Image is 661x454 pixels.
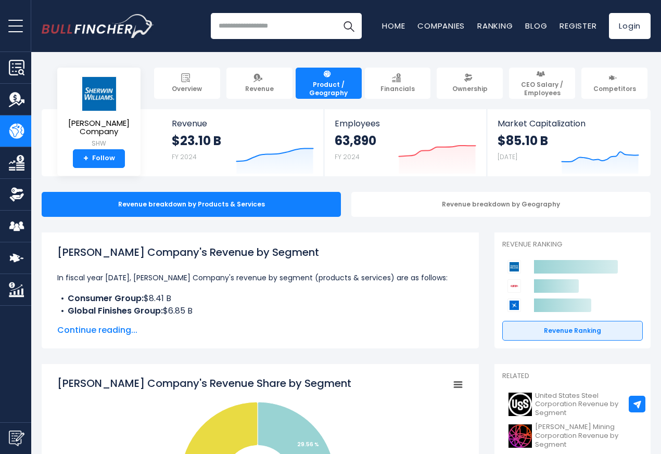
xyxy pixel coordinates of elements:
tspan: [PERSON_NAME] Company's Revenue Share by Segment [57,376,351,391]
a: Employees 63,890 FY 2024 [324,109,486,176]
a: Revenue $23.10 B FY 2024 [161,109,324,176]
span: Revenue [172,119,314,128]
a: Home [382,20,405,31]
a: Market Capitalization $85.10 B [DATE] [487,109,650,176]
span: [PERSON_NAME] Company [66,119,132,136]
a: Ownership [437,68,503,99]
img: DuPont de Nemours competitors logo [507,279,521,293]
b: Global Finishes Group: [68,305,163,317]
span: [PERSON_NAME] Mining Corporation Revenue by Segment [535,423,637,449]
a: Overview [154,68,220,99]
a: CEO Salary / Employees [509,68,575,99]
li: $8.41 B [57,292,463,305]
strong: $85.10 B [498,133,548,149]
button: Search [336,13,362,39]
small: SHW [66,139,132,148]
a: Financials [365,68,431,99]
span: Product / Geography [300,81,357,97]
small: [DATE] [498,152,517,161]
a: [PERSON_NAME] Company SHW [65,76,133,149]
a: Login [609,13,651,39]
img: X logo [509,393,532,416]
img: Ownership [9,187,24,202]
a: Revenue [226,68,293,99]
span: Revenue [245,85,274,93]
strong: + [83,154,88,163]
a: Product / Geography [296,68,362,99]
span: Continue reading... [57,324,463,336]
img: B logo [509,424,532,448]
small: FY 2024 [335,152,360,161]
li: $6.85 B [57,305,463,317]
span: Overview [172,85,202,93]
img: Sherwin-Williams Company competitors logo [507,260,521,274]
span: United States Steel Corporation Revenue by Segment [535,392,637,418]
p: In fiscal year [DATE], [PERSON_NAME] Company's revenue by segment (products & services) are as fo... [57,271,463,284]
a: [PERSON_NAME] Mining Corporation Revenue by Segment [502,420,643,452]
p: Related [502,372,643,381]
span: Market Capitalization [498,119,639,128]
strong: 63,890 [335,133,376,149]
span: Competitors [593,85,636,93]
tspan: 29.56 % [297,440,319,448]
small: FY 2024 [172,152,197,161]
span: Financials [380,85,415,93]
a: +Follow [73,149,125,168]
strong: $23.10 B [172,133,221,149]
img: Ecolab competitors logo [507,299,521,312]
h1: [PERSON_NAME] Company's Revenue by Segment [57,244,463,260]
span: Ownership [452,85,488,93]
span: Employees [335,119,476,128]
img: Bullfincher logo [42,14,154,38]
a: Ranking [477,20,513,31]
div: Revenue breakdown by Products & Services [42,192,341,217]
a: Blog [525,20,547,31]
a: Companies [417,20,465,31]
a: Competitors [581,68,647,99]
b: Consumer Group: [68,292,144,304]
div: Revenue breakdown by Geography [351,192,651,217]
a: Revenue Ranking [502,321,643,341]
span: CEO Salary / Employees [514,81,570,97]
a: United States Steel Corporation Revenue by Segment [502,389,643,421]
p: Revenue Ranking [502,240,643,249]
a: Go to homepage [42,14,154,38]
a: Register [560,20,596,31]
